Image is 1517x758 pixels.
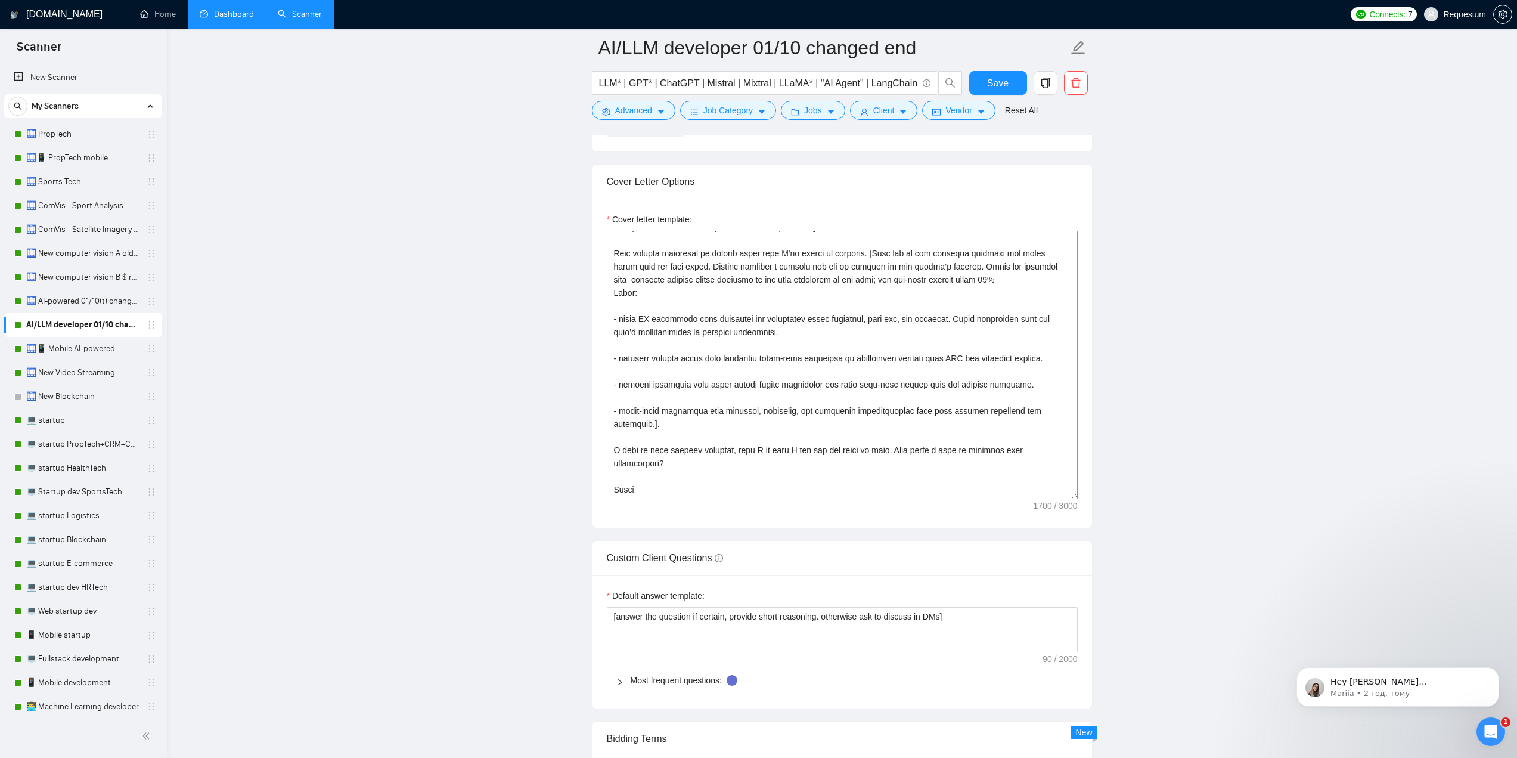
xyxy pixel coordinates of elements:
[26,265,139,289] a: 🛄 New computer vision B $ range
[615,104,652,117] span: Advanced
[147,630,156,640] span: holder
[14,66,153,89] a: New Scanner
[923,79,930,87] span: info-circle
[8,97,27,116] button: search
[26,599,139,623] a: 💻 Web startup dev
[26,385,139,409] a: 🛄 New Blockchain
[147,559,156,568] span: holder
[147,153,156,163] span: holder
[26,480,139,504] a: 💻 Startup dev SportsTech
[1075,728,1092,737] span: New
[899,107,907,116] span: caret-down
[1005,104,1038,117] a: Reset All
[680,101,776,120] button: barsJob Categorycaret-down
[26,170,139,194] a: 🛄 Sports Tech
[147,440,156,449] span: holder
[147,296,156,306] span: holder
[7,38,71,63] span: Scanner
[147,392,156,401] span: holder
[26,194,139,218] a: 🛄 ComVis - Sport Analysis
[147,225,156,234] span: holder
[690,107,699,116] span: bars
[938,71,962,95] button: search
[598,33,1068,63] input: Scanner name...
[147,177,156,187] span: holder
[1356,10,1366,19] img: upwork-logo.png
[26,361,139,385] a: 🛄 New Video Streaming
[147,273,156,282] span: holder
[781,101,845,120] button: folderJobscaret-down
[592,101,675,120] button: settingAdvancedcaret-down
[147,344,156,354] span: holder
[1034,78,1057,88] span: copy
[1493,5,1512,24] button: setting
[1034,71,1057,95] button: copy
[278,9,322,19] a: searchScanner
[26,528,139,552] a: 💻 startup Blockchain
[616,679,623,686] span: right
[850,101,918,120] button: userClientcaret-down
[147,129,156,139] span: holder
[599,76,917,91] input: Search Freelance Jobs...
[140,9,176,19] a: homeHome
[987,76,1009,91] span: Save
[147,201,156,211] span: holder
[1427,10,1435,18] span: user
[26,552,139,576] a: 💻 startup E-commerce
[969,71,1027,95] button: Save
[791,107,799,116] span: folder
[607,589,705,602] label: Default answer template:
[147,368,156,378] span: holder
[1279,642,1517,726] iframe: Intercom notifications повідомлення
[922,101,995,120] button: idcardVendorcaret-down
[977,107,985,116] span: caret-down
[147,654,156,664] span: holder
[945,104,972,117] span: Vendor
[703,104,753,117] span: Job Category
[26,623,139,647] a: 📱 Mobile startup
[52,46,206,57] p: Message from Mariia, sent 2 год. тому
[1494,10,1512,19] span: setting
[727,675,737,686] div: Tooltip anchor
[26,218,139,242] a: 🛄 ComVis - Satellite Imagery Analysis
[147,607,156,616] span: holder
[607,231,1078,499] textarea: Cover letter template:
[26,671,139,695] a: 📱 Mobile development
[26,456,139,480] a: 💻 startup HealthTech
[10,5,18,24] img: logo
[147,249,156,258] span: holder
[52,35,205,198] span: Hey [PERSON_NAME][EMAIL_ADDRESS][DOMAIN_NAME], Looks like your Upwork agency Requestum ran out of...
[147,511,156,521] span: holder
[602,107,610,116] span: setting
[1064,71,1088,95] button: delete
[1370,8,1406,21] span: Connects:
[657,107,665,116] span: caret-down
[873,104,895,117] span: Client
[758,107,766,116] span: caret-down
[147,416,156,425] span: holder
[147,463,156,473] span: holder
[9,102,27,110] span: search
[607,213,692,226] label: Cover letter template:
[26,242,139,265] a: 🛄 New computer vision A old rate
[26,122,139,146] a: 🛄 PropTech
[860,107,868,116] span: user
[147,583,156,592] span: holder
[26,432,139,456] a: 💻 startup PropTech+CRM+Construction
[147,535,156,544] span: holder
[26,337,139,361] a: 🛄📱 Mobile AI-powered
[607,553,723,563] span: Custom Client Questions
[147,487,156,497] span: holder
[1065,78,1087,88] span: delete
[26,576,139,599] a: 💻 startup dev HRTech
[1071,40,1086,55] span: edit
[715,554,723,562] span: info-circle
[939,78,961,88] span: search
[804,104,822,117] span: Jobs
[1501,717,1510,727] span: 1
[26,313,139,337] a: AI/LLM developer 01/10 changed end
[4,66,162,89] li: New Scanner
[26,695,139,719] a: 👨‍💻 Machine Learning developer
